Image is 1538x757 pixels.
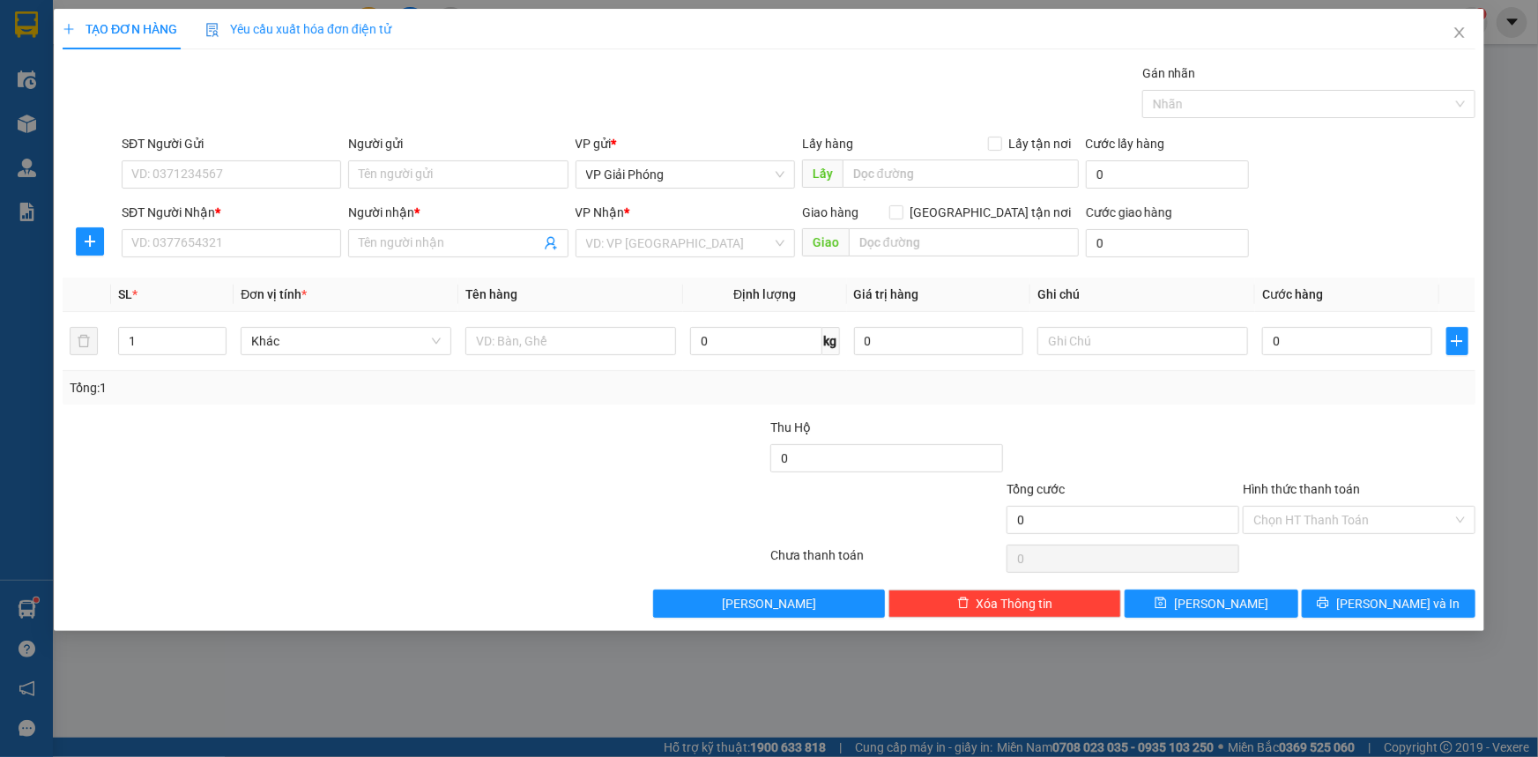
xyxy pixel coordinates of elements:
[802,205,858,219] span: Giao hàng
[544,236,558,250] span: user-add
[802,228,849,256] span: Giao
[843,160,1079,188] input: Dọc đường
[51,116,147,154] strong: PHIẾU BIÊN NHẬN
[63,23,75,35] span: plus
[251,328,441,354] span: Khác
[78,234,104,249] span: plus
[43,14,154,71] strong: CHUYỂN PHÁT NHANH ĐÔNG LÝ
[1002,134,1079,153] span: Lấy tận nơi
[9,61,39,122] img: logo
[903,203,1079,222] span: [GEOGRAPHIC_DATA] tận nơi
[1086,229,1249,257] input: Cước giao hàng
[63,22,177,36] span: TẠO ĐƠN HÀNG
[1125,590,1298,618] button: save[PERSON_NAME]
[205,23,219,37] img: icon
[1086,137,1165,151] label: Cước lấy hàng
[122,134,341,153] div: SĐT Người Gửi
[1037,327,1248,355] input: Ghi Chú
[1007,482,1065,496] span: Tổng cước
[770,420,811,434] span: Thu Hộ
[977,594,1053,613] span: Xóa Thông tin
[1302,590,1475,618] button: printer[PERSON_NAME] và In
[822,327,840,355] span: kg
[849,228,1079,256] input: Dọc đường
[348,203,568,222] div: Người nhận
[733,287,796,301] span: Định lượng
[1446,327,1468,355] button: plus
[586,161,784,188] span: VP Giải Phóng
[122,203,341,222] div: SĐT Người Nhận
[1142,66,1196,80] label: Gán nhãn
[70,378,594,397] div: Tổng: 1
[70,327,98,355] button: delete
[465,287,517,301] span: Tên hàng
[1453,26,1467,40] span: close
[722,594,816,613] span: [PERSON_NAME]
[159,91,264,109] span: GP1210250647
[1086,160,1249,189] input: Cước lấy hàng
[348,134,568,153] div: Người gửi
[1262,287,1323,301] span: Cước hàng
[576,134,795,153] div: VP gửi
[118,287,132,301] span: SL
[241,287,307,301] span: Đơn vị tính
[854,287,919,301] span: Giá trị hàng
[52,75,146,113] span: SĐT XE 0947 762 437
[854,327,1024,355] input: 0
[1318,597,1330,611] span: printer
[653,590,886,618] button: [PERSON_NAME]
[1086,205,1173,219] label: Cước giao hàng
[1337,594,1460,613] span: [PERSON_NAME] và In
[1030,278,1255,312] th: Ghi chú
[205,22,391,36] span: Yêu cầu xuất hóa đơn điện tử
[957,597,970,611] span: delete
[888,590,1121,618] button: deleteXóa Thông tin
[1174,594,1268,613] span: [PERSON_NAME]
[802,137,853,151] span: Lấy hàng
[465,327,676,355] input: VD: Bàn, Ghế
[802,160,843,188] span: Lấy
[77,227,105,256] button: plus
[1155,597,1167,611] span: save
[576,205,625,219] span: VP Nhận
[1243,482,1360,496] label: Hình thức thanh toán
[769,545,1006,576] div: Chưa thanh toán
[1447,334,1467,348] span: plus
[1435,9,1484,58] button: Close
